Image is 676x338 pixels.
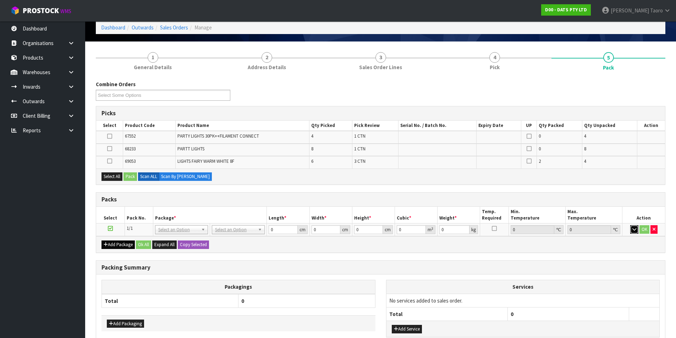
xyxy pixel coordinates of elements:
[386,294,660,307] td: No services added to sales order.
[96,121,123,131] th: Select
[136,240,151,249] button: Ok All
[311,146,313,152] span: 8
[101,264,660,271] h3: Packing Summary
[178,240,209,249] button: Copy Selected
[545,7,587,13] strong: D00 - DATS PTY LTD
[123,172,137,181] button: Pack
[132,24,154,31] a: Outwards
[101,240,135,249] button: Add Package
[127,225,133,231] span: 1/1
[603,64,614,71] span: Pack
[469,225,478,234] div: kg
[584,133,586,139] span: 4
[311,133,313,139] span: 4
[490,63,500,71] span: Pick
[102,280,375,294] th: Packagings
[125,207,153,223] th: Pack No.
[392,325,422,333] button: Add Service
[489,52,500,63] span: 4
[11,6,20,15] img: cube-alt.png
[511,311,513,317] span: 0
[158,226,198,234] span: Select an Option
[541,4,591,16] a: D00 - DATS PTY LTD
[639,225,649,234] button: OK
[611,225,620,234] div: ℃
[395,207,438,223] th: Cubic
[60,8,71,15] small: WMS
[96,207,125,223] th: Select
[152,240,177,249] button: Expand All
[539,146,541,152] span: 0
[267,207,309,223] th: Length
[354,146,366,152] span: 1 CTN
[101,196,660,203] h3: Packs
[298,225,308,234] div: cm
[354,133,366,139] span: 1 CTN
[177,158,234,164] span: LIGHTS FAIRY WARM WHITE 8F
[311,158,313,164] span: 6
[125,133,136,139] span: 67552
[539,133,541,139] span: 0
[101,172,122,181] button: Select All
[383,225,393,234] div: cm
[23,6,59,15] span: ProStock
[611,7,649,14] span: [PERSON_NAME]
[584,158,586,164] span: 4
[521,121,537,131] th: UP
[637,121,665,131] th: Action
[138,172,159,181] label: Scan ALL
[153,207,267,223] th: Package
[386,307,508,321] th: Total
[248,63,286,71] span: Address Details
[386,280,660,294] th: Services
[309,207,352,223] th: Width
[537,121,582,131] th: Qty Packed
[148,52,158,63] span: 1
[177,133,259,139] span: PARTY LIGHTS 30PK++FILAMENT CONNECT
[509,207,565,223] th: Min. Temperature
[125,158,136,164] span: 69053
[352,121,399,131] th: Pick Review
[398,121,476,131] th: Serial No. / Batch No.
[107,320,144,328] button: Add Packaging
[101,110,660,117] h3: Picks
[438,207,480,223] th: Weight
[262,52,272,63] span: 2
[241,298,244,304] span: 0
[426,225,435,234] div: m
[539,158,541,164] span: 2
[134,63,172,71] span: General Details
[582,121,637,131] th: Qty Unpacked
[432,226,433,231] sup: 3
[340,225,350,234] div: cm
[125,146,136,152] span: 68233
[101,24,125,31] a: Dashboard
[476,121,521,131] th: Expiry Date
[154,242,175,248] span: Expand All
[622,207,665,223] th: Action
[352,207,395,223] th: Height
[584,146,586,152] span: 8
[215,226,255,234] span: Select an Option
[375,52,386,63] span: 3
[176,121,309,131] th: Product Name
[359,63,402,71] span: Sales Order Lines
[194,24,212,31] span: Manage
[650,7,663,14] span: Taoro
[603,52,614,63] span: 5
[160,24,188,31] a: Sales Orders
[309,121,352,131] th: Qty Picked
[96,81,136,88] label: Combine Orders
[554,225,564,234] div: ℃
[123,121,176,131] th: Product Code
[159,172,212,181] label: Scan By [PERSON_NAME]
[565,207,622,223] th: Max. Temperature
[354,158,366,164] span: 3 CTN
[177,146,204,152] span: PARTT LIGHTS
[480,207,509,223] th: Temp. Required
[102,294,238,308] th: Total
